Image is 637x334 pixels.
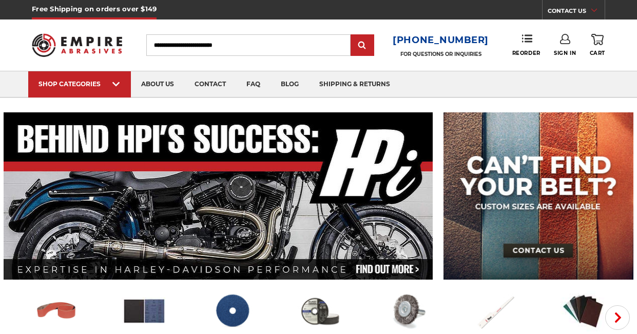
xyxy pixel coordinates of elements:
img: Sanding Belts [34,289,79,333]
img: promo banner for custom belts. [443,112,633,280]
img: Metal Saw Blades [473,289,518,333]
span: Cart [590,50,605,56]
a: Reorder [512,34,541,56]
a: shipping & returns [309,71,400,97]
span: Sign In [554,50,576,56]
a: [PHONE_NUMBER] [393,33,489,48]
img: Empire Abrasives [32,28,122,63]
a: Cart [590,34,605,56]
img: Sanding Discs [209,289,255,333]
img: Other Coated Abrasives [122,289,167,333]
img: Banner for an interview featuring Horsepower Inc who makes Harley performance upgrades featured o... [4,112,433,280]
a: blog [271,71,309,97]
a: faq [236,71,271,97]
img: Bonded Cutting & Grinding [297,289,342,333]
input: Submit [352,35,373,56]
img: Wire Wheels & Brushes [385,289,430,333]
a: contact [184,71,236,97]
img: Non-woven Abrasives [561,289,606,333]
button: Next [605,305,630,330]
a: CONTACT US [548,5,605,19]
span: Reorder [512,50,541,56]
p: FOR QUESTIONS OR INQUIRIES [393,51,489,57]
div: SHOP CATEGORIES [38,80,121,88]
a: about us [131,71,184,97]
